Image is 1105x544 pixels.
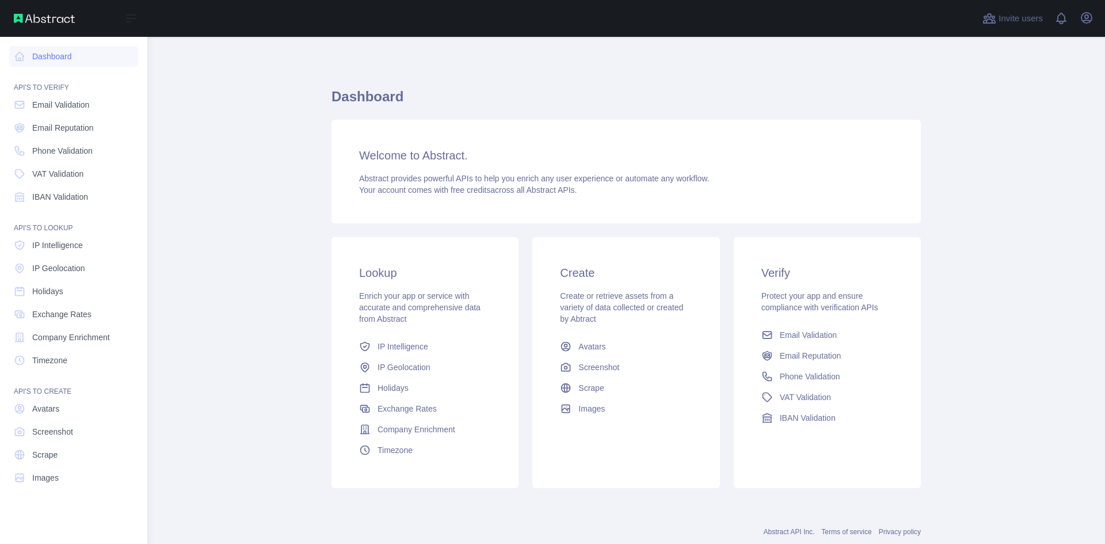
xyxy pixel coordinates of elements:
[32,99,89,111] span: Email Validation
[780,329,837,341] span: Email Validation
[32,168,83,180] span: VAT Validation
[32,145,93,157] span: Phone Validation
[578,382,604,394] span: Scrape
[359,174,710,183] span: Abstract provides powerful APIs to help you enrich any user experience or automate any workflow.
[9,304,138,325] a: Exchange Rates
[9,140,138,161] a: Phone Validation
[378,444,413,456] span: Timezone
[9,398,138,419] a: Avatars
[355,336,496,357] a: IP Intelligence
[780,412,836,424] span: IBAN Validation
[9,281,138,302] a: Holidays
[9,444,138,465] a: Scrape
[560,291,683,324] span: Create or retrieve assets from a variety of data collected or created by Abtract
[757,325,898,345] a: Email Validation
[9,69,138,92] div: API'S TO VERIFY
[780,350,841,362] span: Email Reputation
[32,191,88,203] span: IBAN Validation
[9,117,138,138] a: Email Reputation
[560,265,692,281] h3: Create
[9,258,138,279] a: IP Geolocation
[32,449,58,461] span: Scrape
[378,362,430,373] span: IP Geolocation
[355,398,496,419] a: Exchange Rates
[780,371,840,382] span: Phone Validation
[451,185,490,195] span: free credits
[359,265,491,281] h3: Lookup
[757,366,898,387] a: Phone Validation
[780,391,831,403] span: VAT Validation
[9,163,138,184] a: VAT Validation
[32,263,85,274] span: IP Geolocation
[359,185,577,195] span: Your account comes with across all Abstract APIs.
[378,341,428,352] span: IP Intelligence
[761,291,878,312] span: Protect your app and ensure compliance with verification APIs
[757,408,898,428] a: IBAN Validation
[555,378,696,398] a: Scrape
[578,341,605,352] span: Avatars
[9,210,138,233] div: API'S TO LOOKUP
[331,88,921,115] h1: Dashboard
[555,357,696,378] a: Screenshot
[32,426,73,438] span: Screenshot
[757,345,898,366] a: Email Reputation
[578,362,619,373] span: Screenshot
[355,378,496,398] a: Holidays
[9,350,138,371] a: Timezone
[578,403,605,414] span: Images
[32,122,94,134] span: Email Reputation
[999,12,1043,25] span: Invite users
[32,403,59,414] span: Avatars
[32,309,92,320] span: Exchange Rates
[378,382,409,394] span: Holidays
[359,147,893,163] h3: Welcome to Abstract.
[32,332,110,343] span: Company Enrichment
[355,440,496,461] a: Timezone
[761,265,893,281] h3: Verify
[32,239,83,251] span: IP Intelligence
[9,327,138,348] a: Company Enrichment
[555,398,696,419] a: Images
[9,467,138,488] a: Images
[9,235,138,256] a: IP Intelligence
[14,14,75,23] img: Abstract API
[355,357,496,378] a: IP Geolocation
[355,419,496,440] a: Company Enrichment
[9,46,138,67] a: Dashboard
[879,528,921,536] a: Privacy policy
[821,528,871,536] a: Terms of service
[757,387,898,408] a: VAT Validation
[9,421,138,442] a: Screenshot
[359,291,481,324] span: Enrich your app or service with accurate and comprehensive data from Abstract
[555,336,696,357] a: Avatars
[9,187,138,207] a: IBAN Validation
[9,373,138,396] div: API'S TO CREATE
[764,528,815,536] a: Abstract API Inc.
[32,286,63,297] span: Holidays
[32,355,67,366] span: Timezone
[378,403,437,414] span: Exchange Rates
[32,472,59,484] span: Images
[378,424,455,435] span: Company Enrichment
[980,9,1045,28] button: Invite users
[9,94,138,115] a: Email Validation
